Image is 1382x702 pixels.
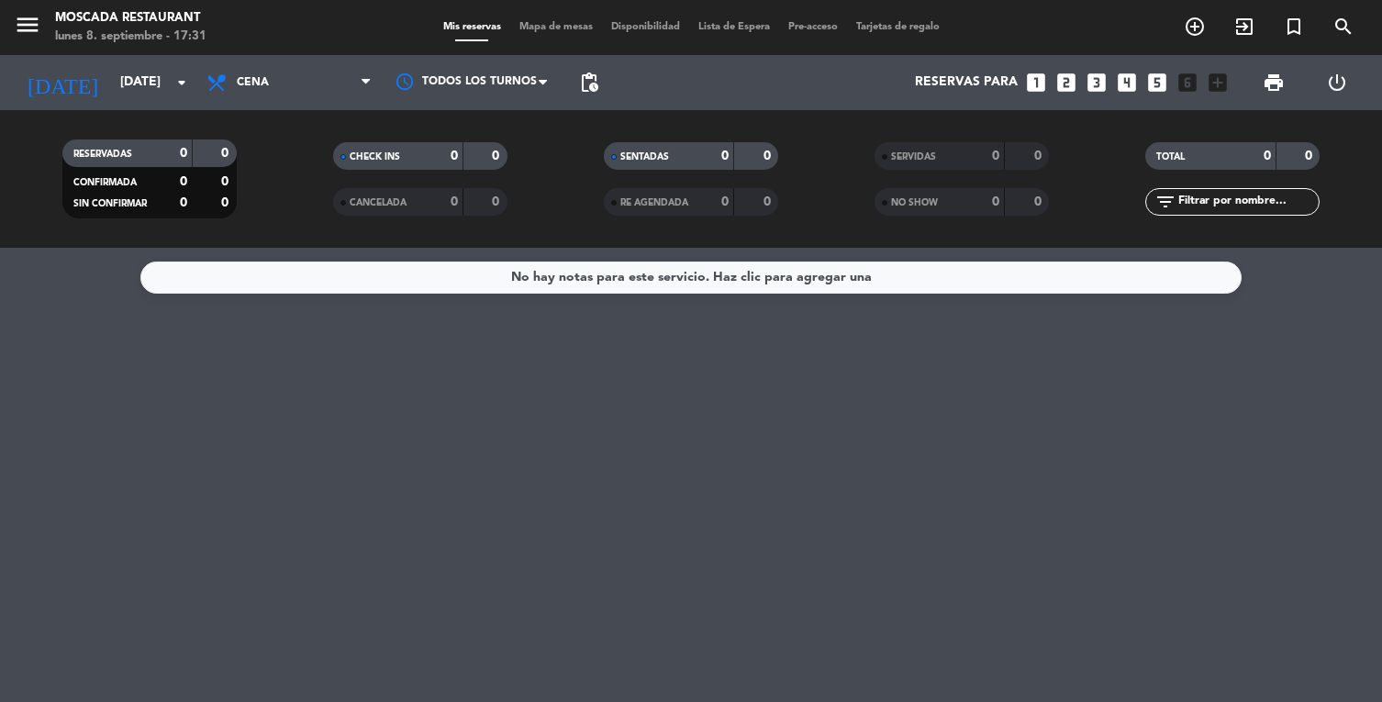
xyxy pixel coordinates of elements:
[602,22,689,32] span: Disponibilidad
[14,11,41,45] button: menu
[1176,192,1319,212] input: Filtrar por nombre...
[1034,195,1045,208] strong: 0
[434,22,510,32] span: Mis reservas
[451,150,458,162] strong: 0
[14,62,111,103] i: [DATE]
[992,195,999,208] strong: 0
[511,267,872,288] div: No hay notas para este servicio. Haz clic para agregar una
[891,152,936,162] span: SERVIDAS
[237,76,269,89] span: Cena
[1206,71,1230,95] i: add_box
[1145,71,1169,95] i: looks_5
[221,175,232,188] strong: 0
[73,178,137,187] span: CONFIRMADA
[1326,72,1348,94] i: power_settings_new
[55,28,206,46] div: lunes 8. septiembre - 17:31
[891,198,938,207] span: NO SHOW
[1176,71,1199,95] i: looks_6
[350,152,400,162] span: CHECK INS
[1263,72,1285,94] span: print
[1024,71,1048,95] i: looks_one
[1156,152,1185,162] span: TOTAL
[779,22,847,32] span: Pre-acceso
[180,175,187,188] strong: 0
[350,198,407,207] span: CANCELADA
[55,9,206,28] div: Moscada Restaurant
[620,198,688,207] span: RE AGENDADA
[492,150,503,162] strong: 0
[221,147,232,160] strong: 0
[180,196,187,209] strong: 0
[721,150,729,162] strong: 0
[1332,16,1354,38] i: search
[73,150,132,159] span: RESERVADAS
[1283,16,1305,38] i: turned_in_not
[1233,16,1255,38] i: exit_to_app
[847,22,949,32] span: Tarjetas de regalo
[915,75,1018,90] span: Reservas para
[689,22,779,32] span: Lista de Espera
[1184,16,1206,38] i: add_circle_outline
[1054,71,1078,95] i: looks_two
[763,150,775,162] strong: 0
[992,150,999,162] strong: 0
[14,11,41,39] i: menu
[1305,150,1316,162] strong: 0
[492,195,503,208] strong: 0
[1034,150,1045,162] strong: 0
[180,147,187,160] strong: 0
[510,22,602,32] span: Mapa de mesas
[1085,71,1109,95] i: looks_3
[171,72,193,94] i: arrow_drop_down
[221,196,232,209] strong: 0
[451,195,458,208] strong: 0
[721,195,729,208] strong: 0
[763,195,775,208] strong: 0
[1306,55,1369,110] div: LOG OUT
[1115,71,1139,95] i: looks_4
[73,199,147,208] span: SIN CONFIRMAR
[578,72,600,94] span: pending_actions
[1154,191,1176,213] i: filter_list
[620,152,669,162] span: SENTADAS
[1264,150,1271,162] strong: 0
